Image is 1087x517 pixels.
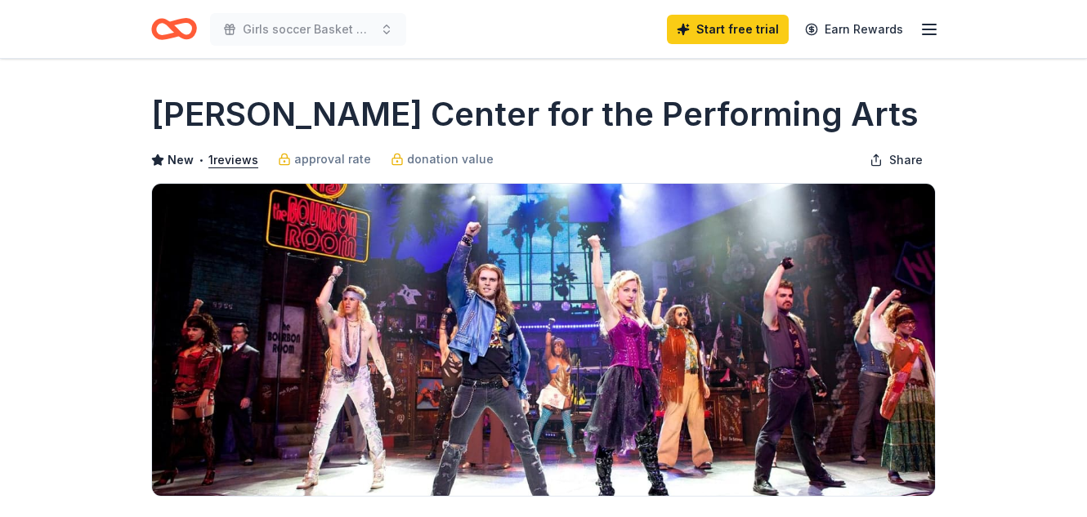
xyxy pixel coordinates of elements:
a: Start free trial [667,15,789,44]
button: 1reviews [208,150,258,170]
button: Girls soccer Basket bash [210,13,406,46]
img: Image for Tilles Center for the Performing Arts [152,184,935,496]
a: Earn Rewards [795,15,913,44]
span: Girls soccer Basket bash [243,20,374,39]
span: New [168,150,194,170]
h1: [PERSON_NAME] Center for the Performing Arts [151,91,919,137]
span: Share [889,150,923,170]
a: approval rate [278,149,371,169]
button: Share [857,144,936,176]
a: Home [151,10,197,48]
span: approval rate [294,149,371,169]
span: donation value [407,149,494,169]
span: • [199,154,204,167]
a: donation value [391,149,494,169]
